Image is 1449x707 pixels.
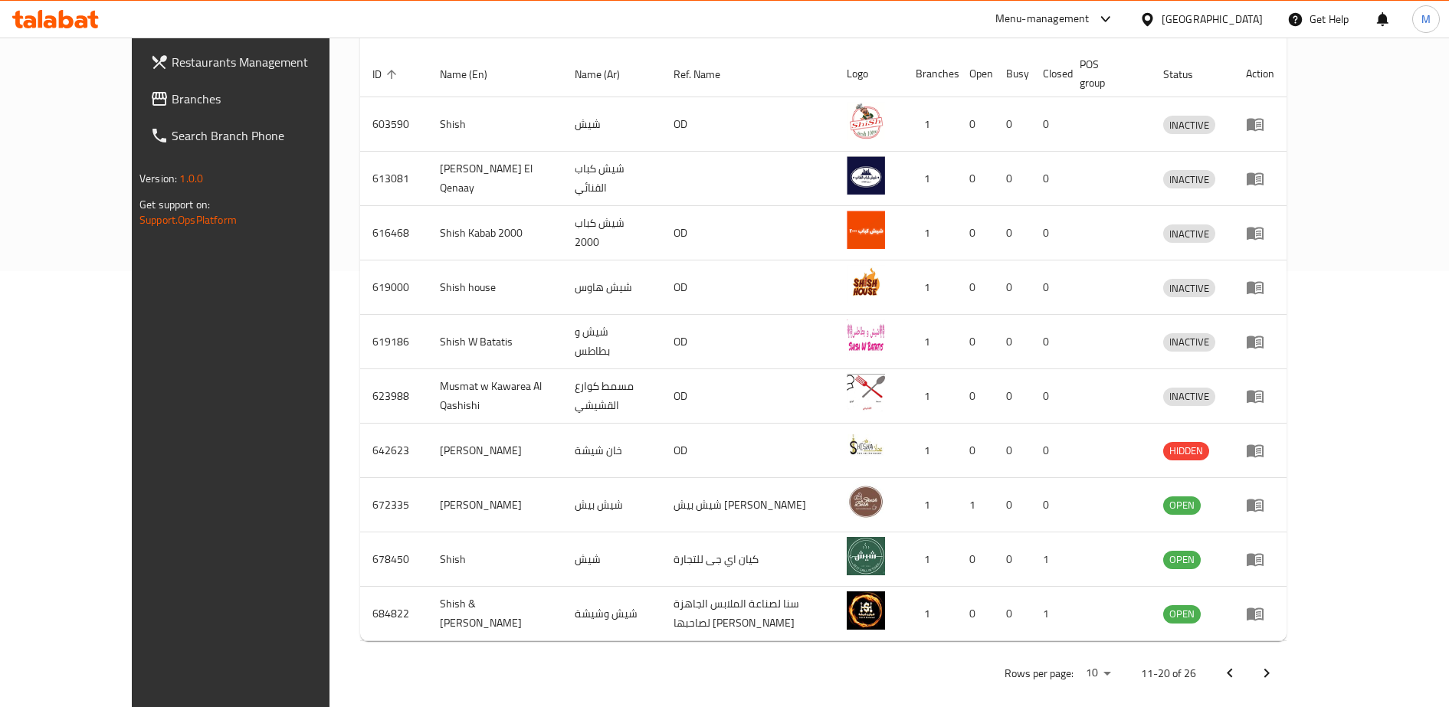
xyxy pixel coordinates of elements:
[903,260,957,315] td: 1
[172,53,362,71] span: Restaurants Management
[1163,442,1209,460] div: HIDDEN
[661,97,834,152] td: OD
[994,152,1031,206] td: 0
[575,65,640,83] span: Name (Ar)
[1031,424,1067,478] td: 0
[440,65,507,83] span: Name (En)
[1080,55,1133,92] span: POS group
[1163,279,1215,297] div: INACTIVE
[1163,496,1201,514] span: OPEN
[957,315,994,369] td: 0
[1246,604,1274,623] div: Menu
[1163,170,1215,188] div: INACTIVE
[360,51,1287,641] table: enhanced table
[1163,224,1215,243] div: INACTIVE
[428,369,562,424] td: Musmat w Kawarea Al Qashishi
[562,532,661,587] td: شيش
[957,152,994,206] td: 0
[847,537,885,575] img: Shish
[1421,11,1431,28] span: M
[1031,51,1067,97] th: Closed
[428,478,562,532] td: [PERSON_NAME]
[1031,478,1067,532] td: 0
[957,424,994,478] td: 0
[847,102,885,140] img: Shish
[1163,333,1215,351] span: INACTIVE
[1031,260,1067,315] td: 0
[661,315,834,369] td: OD
[994,206,1031,260] td: 0
[1141,664,1196,683] p: 11-20 of 26
[1246,441,1274,460] div: Menu
[1163,496,1201,515] div: OPEN
[957,587,994,641] td: 0
[903,532,957,587] td: 1
[903,51,957,97] th: Branches
[360,260,428,315] td: 619000
[1163,605,1201,624] div: OPEN
[903,152,957,206] td: 1
[847,211,885,249] img: Shish Kabab 2000
[1163,116,1215,134] span: INACTIVE
[1246,224,1274,242] div: Menu
[172,126,362,145] span: Search Branch Phone
[1163,171,1215,188] span: INACTIVE
[994,97,1031,152] td: 0
[957,97,994,152] td: 0
[994,260,1031,315] td: 0
[847,156,885,195] img: Sheesh Kebab El Qenaay
[360,478,428,532] td: 672335
[1031,206,1067,260] td: 0
[562,206,661,260] td: شيش كباب 2000
[1246,169,1274,188] div: Menu
[903,478,957,532] td: 1
[1246,496,1274,514] div: Menu
[1246,332,1274,351] div: Menu
[847,319,885,358] img: Shish W Batatis
[360,424,428,478] td: 642623
[360,152,428,206] td: 613081
[957,260,994,315] td: 0
[834,51,903,97] th: Logo
[994,369,1031,424] td: 0
[138,117,374,154] a: Search Branch Phone
[360,369,428,424] td: 623988
[138,44,374,80] a: Restaurants Management
[1246,115,1274,133] div: Menu
[661,260,834,315] td: OD
[957,369,994,424] td: 0
[1031,587,1067,641] td: 1
[1163,605,1201,623] span: OPEN
[903,424,957,478] td: 1
[428,260,562,315] td: Shish house
[428,152,562,206] td: [PERSON_NAME] El Qenaay
[847,265,885,303] img: Shish house
[139,195,210,214] span: Get support on:
[847,591,885,630] img: Shish & Shisha
[903,206,957,260] td: 1
[661,532,834,587] td: كيان اي جى للتجارة
[1031,152,1067,206] td: 0
[1162,11,1263,28] div: [GEOGRAPHIC_DATA]
[903,97,957,152] td: 1
[1246,387,1274,405] div: Menu
[372,65,402,83] span: ID
[562,369,661,424] td: مسمط كوارع القشيشي
[994,315,1031,369] td: 0
[1246,550,1274,568] div: Menu
[562,97,661,152] td: شيش
[360,532,428,587] td: 678450
[139,210,237,230] a: Support.OpsPlatform
[1163,225,1215,243] span: INACTIVE
[847,428,885,466] img: Khan shisha
[360,315,428,369] td: 619186
[1163,551,1201,568] span: OPEN
[562,478,661,532] td: شيش بيش
[957,51,994,97] th: Open
[1031,532,1067,587] td: 1
[957,478,994,532] td: 1
[562,424,661,478] td: خان شيشة
[995,10,1090,28] div: Menu-management
[1163,280,1215,297] span: INACTIVE
[1163,551,1201,569] div: OPEN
